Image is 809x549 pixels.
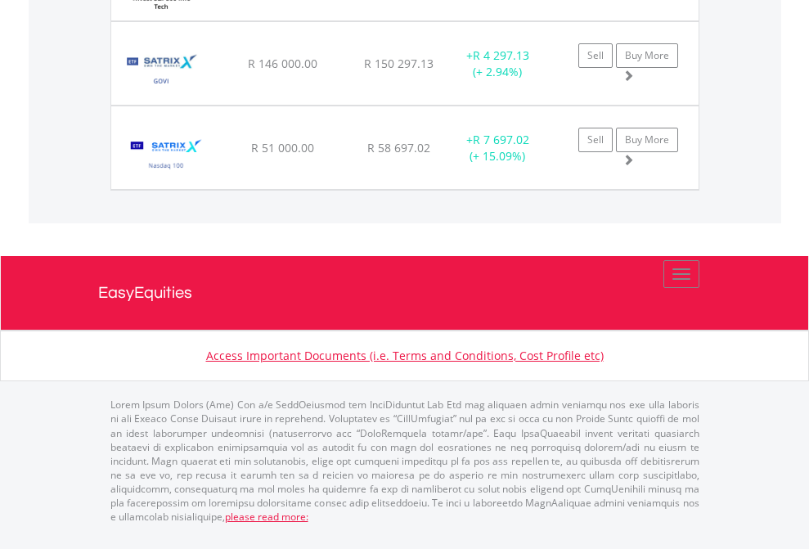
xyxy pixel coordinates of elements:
[206,348,604,363] a: Access Important Documents (i.e. Terms and Conditions, Cost Profile etc)
[616,128,678,152] a: Buy More
[225,510,308,524] a: please read more:
[447,132,549,164] div: + (+ 15.09%)
[473,132,529,147] span: R 7 697.02
[473,47,529,63] span: R 4 297.13
[364,56,434,71] span: R 150 297.13
[616,43,678,68] a: Buy More
[119,127,213,185] img: TFSA.STXNDQ.png
[98,256,712,330] a: EasyEquities
[578,43,613,68] a: Sell
[367,140,430,155] span: R 58 697.02
[110,398,699,524] p: Lorem Ipsum Dolors (Ame) Con a/e SeddOeiusmod tem InciDiduntut Lab Etd mag aliquaen admin veniamq...
[251,140,314,155] span: R 51 000.00
[248,56,317,71] span: R 146 000.00
[447,47,549,80] div: + (+ 2.94%)
[578,128,613,152] a: Sell
[119,43,202,101] img: TFSA.STXGVI.png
